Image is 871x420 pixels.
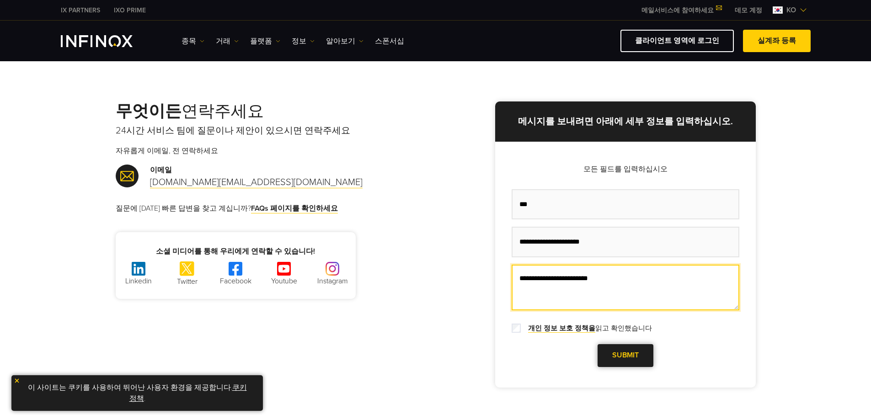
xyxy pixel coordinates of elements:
[116,203,436,214] p: 질문에 [DATE] 빠른 답변을 찾고 계십니까?
[150,177,363,188] a: [DOMAIN_NAME][EMAIL_ADDRESS][DOMAIN_NAME]
[728,5,769,15] a: INFINOX MENU
[310,276,355,287] p: Instagram
[116,101,182,121] strong: 무엇이든
[620,30,734,52] a: 클라이언트 영역에 로그인
[213,276,258,287] p: Facebook
[261,276,307,287] p: Youtube
[523,323,652,334] label: 읽고 확인했습니다
[635,6,728,14] a: 메일서비스에 참여하세요
[528,324,595,332] strong: 개인 정보 보호 정책을
[326,36,363,47] a: 알아보기
[783,5,800,16] span: ko
[164,276,210,287] p: Twitter
[61,35,154,47] a: INFINOX Logo
[292,36,315,47] a: 정보
[518,116,733,127] strong: 메시지를 보내려면 아래에 세부 정보를 입력하십시오.
[375,36,404,47] a: 스폰서십
[743,30,811,52] a: 실계좌 등록
[116,101,436,122] h2: 연락주세요
[182,36,204,47] a: 종목
[528,324,595,333] a: 개인 정보 보호 정책을
[116,124,436,137] p: 24시간 서비스 팀에 질문이나 제안이 있으시면 연락주세요
[116,276,161,287] p: Linkedin
[250,36,280,47] a: 플랫폼
[16,380,258,406] p: 이 사이트는 쿠키를 사용하여 뛰어난 사용자 환경을 제공합니다. .
[14,377,20,384] img: yellow close icon
[251,204,338,213] a: FAQs 페이지를 확인하세요
[216,36,239,47] a: 거래
[116,145,436,156] p: 자유롭게 이메일, 전 연락하세요
[107,5,153,15] a: INFINOX
[156,247,315,256] strong: 소셜 미디어를 통해 우리에게 연락할 수 있습니다!
[150,165,172,175] strong: 이메일
[598,344,653,367] a: Submit
[54,5,107,15] a: INFINOX
[512,164,739,175] p: 모든 필드를 입력하십시오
